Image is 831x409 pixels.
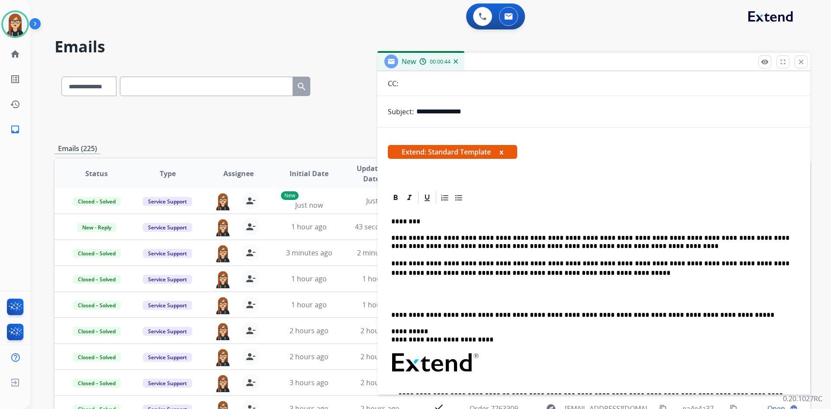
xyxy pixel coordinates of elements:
span: 3 hours ago [290,378,329,387]
mat-icon: search [296,81,307,92]
h2: Emails [55,38,810,55]
span: 2 hours ago [361,352,399,361]
mat-icon: person_remove [245,300,256,310]
span: 3 minutes ago [286,248,332,258]
mat-icon: person_remove [245,377,256,388]
span: Assignee [223,168,254,179]
img: agent-avatar [214,192,232,210]
div: Underline [421,191,434,204]
span: 2 hours ago [361,378,399,387]
img: agent-avatar [214,244,232,262]
span: Service Support [143,353,192,362]
span: 00:00:44 [430,58,451,65]
span: Closed – Solved [73,327,121,336]
mat-icon: close [797,58,805,66]
mat-icon: remove_red_eye [761,58,769,66]
mat-icon: inbox [10,124,20,135]
span: 2 hours ago [290,352,329,361]
span: Closed – Solved [73,249,121,258]
span: Status [85,168,108,179]
mat-icon: person_remove [245,222,256,232]
img: agent-avatar [214,322,232,340]
div: Bullet List [452,191,465,204]
span: Initial Date [290,168,329,179]
mat-icon: person_remove [245,196,256,206]
div: Italic [403,191,416,204]
span: Extend: Standard Template [388,145,517,159]
span: 2 hours ago [290,326,329,335]
span: New [402,57,416,66]
img: agent-avatar [214,296,232,314]
span: Service Support [143,379,192,388]
mat-icon: person_remove [245,325,256,336]
mat-icon: history [10,99,20,109]
img: agent-avatar [214,374,232,392]
p: 0.20.1027RC [783,393,822,404]
img: agent-avatar [214,270,232,288]
img: avatar [3,12,27,36]
p: Emails (225) [55,143,100,154]
span: 43 seconds ago [355,222,406,232]
p: Subject: [388,106,414,117]
mat-icon: home [10,49,20,59]
img: agent-avatar [214,348,232,366]
span: Closed – Solved [73,379,121,388]
span: Type [160,168,176,179]
span: Closed – Solved [73,353,121,362]
span: Service Support [143,249,192,258]
span: 1 hour ago [291,300,327,309]
span: 2 hours ago [361,326,399,335]
mat-icon: person_remove [245,274,256,284]
img: agent-avatar [214,218,232,236]
span: Updated Date [352,163,391,184]
span: Service Support [143,275,192,284]
span: 1 hour ago [362,274,398,283]
p: CC: [388,78,398,89]
mat-icon: fullscreen [779,58,787,66]
span: Closed – Solved [73,275,121,284]
span: Service Support [143,301,192,310]
span: Service Support [143,197,192,206]
span: 1 hour ago [291,222,327,232]
mat-icon: person_remove [245,248,256,258]
span: Service Support [143,327,192,336]
mat-icon: list_alt [10,74,20,84]
span: Just now [295,200,323,210]
div: Bold [389,191,402,204]
div: Ordered List [438,191,451,204]
span: New - Reply [77,223,116,232]
span: Closed – Solved [73,197,121,206]
span: Closed – Solved [73,301,121,310]
span: 1 hour ago [362,300,398,309]
span: 2 minutes ago [357,248,403,258]
span: Service Support [143,223,192,232]
p: New [281,191,299,200]
span: Just now [366,196,394,206]
span: 1 hour ago [291,274,327,283]
button: x [499,147,503,157]
mat-icon: person_remove [245,351,256,362]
